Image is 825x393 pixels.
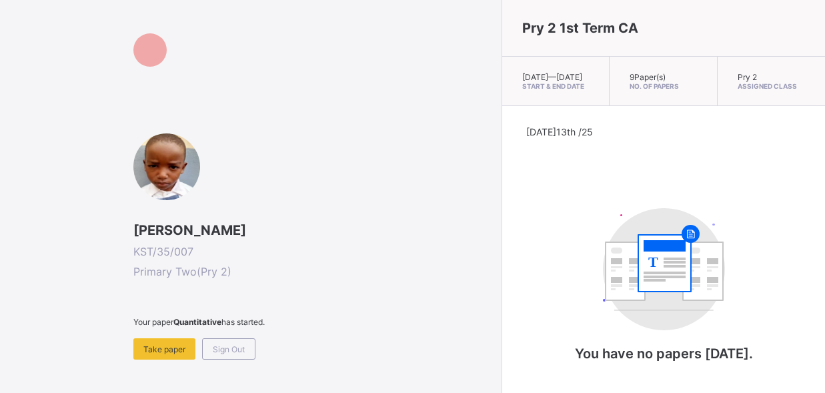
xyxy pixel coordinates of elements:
b: Quantitative [173,317,221,327]
span: Your paper has started. [133,317,495,327]
span: Primary Two ( Pry 2 ) [133,265,495,278]
span: Take paper [143,344,185,354]
span: Assigned Class [738,82,805,90]
tspan: T [648,254,658,270]
span: [DATE] — [DATE] [522,72,582,82]
span: [DATE] 13th /25 [526,126,593,137]
span: Pry 2 [738,72,757,82]
div: You have no papers today. [530,195,797,388]
p: You have no papers [DATE]. [530,346,797,362]
span: No. of Papers [630,82,696,90]
span: KST/35/007 [133,245,495,258]
span: Sign Out [213,344,245,354]
span: 9 Paper(s) [630,72,666,82]
span: [PERSON_NAME] [133,222,495,238]
span: Start & End Date [522,82,589,90]
span: Pry 2 1st Term CA [522,20,638,36]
